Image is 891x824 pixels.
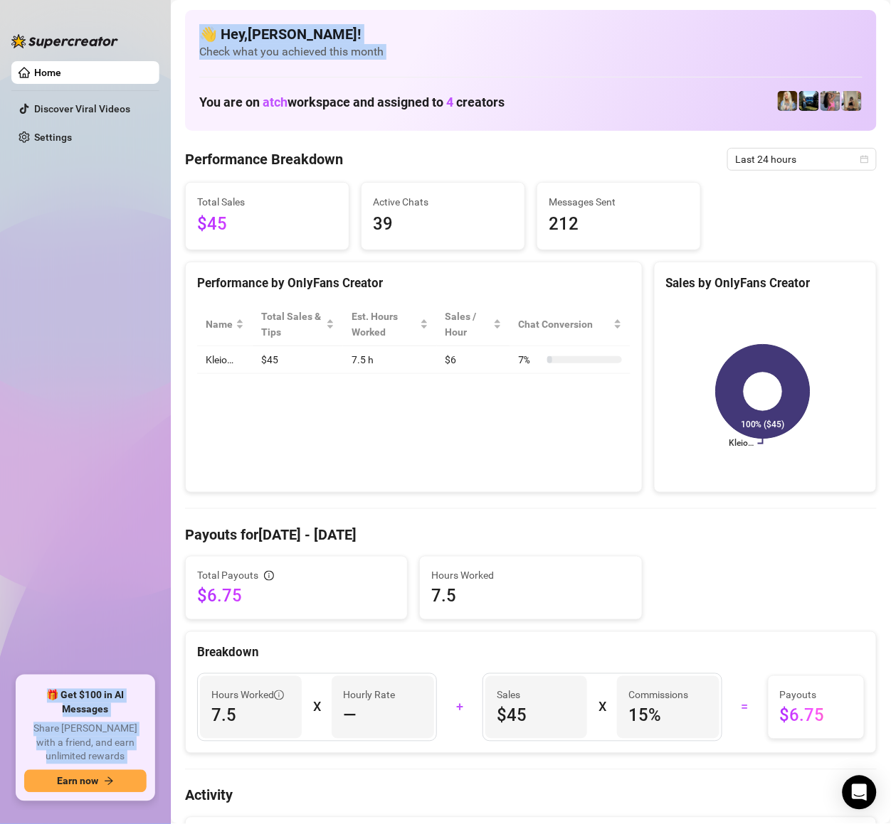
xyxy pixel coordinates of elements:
div: + [445,696,474,719]
div: Est. Hours Worked [352,309,417,340]
img: Natasha [842,91,862,111]
img: Kleio [778,91,798,111]
span: Name [206,316,233,332]
h4: 👋 Hey, [PERSON_NAME] ! [199,24,863,44]
h4: Payouts for [DATE] - [DATE] [185,525,877,545]
span: Share [PERSON_NAME] with a friend, and earn unlimited rewards [24,722,147,764]
td: Kleio… [197,346,253,374]
img: Kota [821,91,840,111]
span: Payouts [780,687,853,703]
span: Sales / Hour [445,309,490,340]
span: arrow-right [104,776,114,786]
article: Hourly Rate [343,687,395,703]
span: Hours Worked [211,687,284,703]
div: Performance by OnlyFans Creator [197,274,631,293]
div: Breakdown [197,643,865,663]
span: Chat Conversion [519,316,611,332]
img: Britt [799,91,819,111]
div: X [313,696,320,719]
th: Total Sales & Tips [253,303,343,346]
text: Kleio… [729,439,754,449]
a: Settings [34,132,72,143]
article: Commissions [628,687,688,703]
th: Name [197,303,253,346]
span: 4 [446,95,453,109]
span: Hours Worked [431,568,630,584]
span: 7.5 [211,705,290,727]
span: 15 % [628,705,707,727]
span: 39 [373,211,513,238]
th: Chat Conversion [510,303,631,346]
span: Total Sales [197,194,337,210]
span: $45 [197,211,337,238]
td: 7.5 h [343,346,437,374]
span: $6.75 [780,705,853,727]
a: Home [34,67,61,78]
span: — [343,705,357,727]
div: Sales by OnlyFans Creator [666,274,865,293]
td: $45 [253,346,343,374]
span: 🎁 Get $100 in AI Messages [24,689,147,717]
span: info-circle [274,690,284,700]
h4: Performance Breakdown [185,149,343,169]
span: $45 [497,705,576,727]
span: Messages Sent [549,194,689,210]
a: Discover Viral Videos [34,103,130,114]
span: 212 [549,211,689,238]
span: $6.75 [197,585,396,608]
span: calendar [860,155,869,164]
h1: You are on workspace and assigned to creators [199,95,505,110]
td: $6 [437,346,510,374]
img: logo-BBDzfeDw.svg [11,34,118,48]
span: Earn now [57,776,98,787]
span: Total Sales & Tips [261,309,323,340]
div: = [731,696,759,719]
span: Total Payouts [197,568,258,584]
button: Earn nowarrow-right [24,770,147,793]
span: atch [263,95,288,109]
span: 7 % [519,352,542,368]
div: X [599,696,606,719]
span: Last 24 hours [736,149,868,170]
div: Open Intercom Messenger [843,776,877,810]
span: 7.5 [431,585,630,608]
span: info-circle [264,571,274,581]
span: Sales [497,687,576,703]
span: Check what you achieved this month [199,44,863,60]
th: Sales / Hour [437,303,510,346]
h4: Activity [185,786,877,806]
span: Active Chats [373,194,513,210]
